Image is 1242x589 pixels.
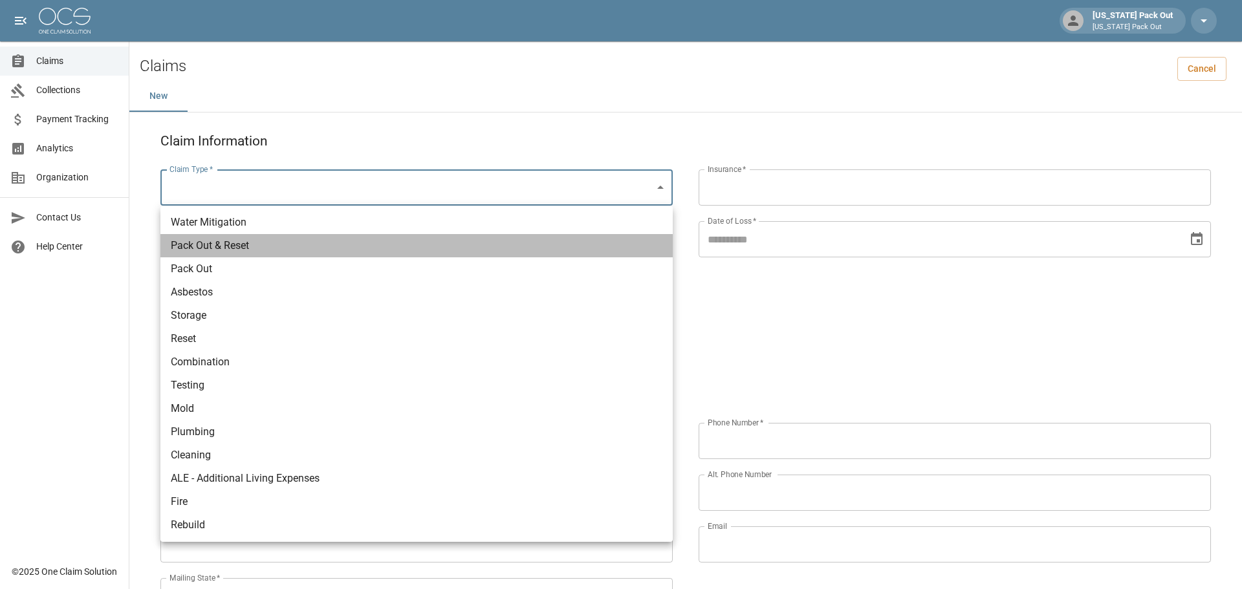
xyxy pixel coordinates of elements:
li: Fire [160,490,673,513]
li: Cleaning [160,444,673,467]
li: Pack Out & Reset [160,234,673,257]
li: Rebuild [160,513,673,537]
li: Testing [160,374,673,397]
li: ALE - Additional Living Expenses [160,467,673,490]
li: Mold [160,397,673,420]
li: Asbestos [160,281,673,304]
li: Storage [160,304,673,327]
li: Pack Out [160,257,673,281]
li: Combination [160,350,673,374]
li: Plumbing [160,420,673,444]
li: Reset [160,327,673,350]
li: Water Mitigation [160,211,673,234]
